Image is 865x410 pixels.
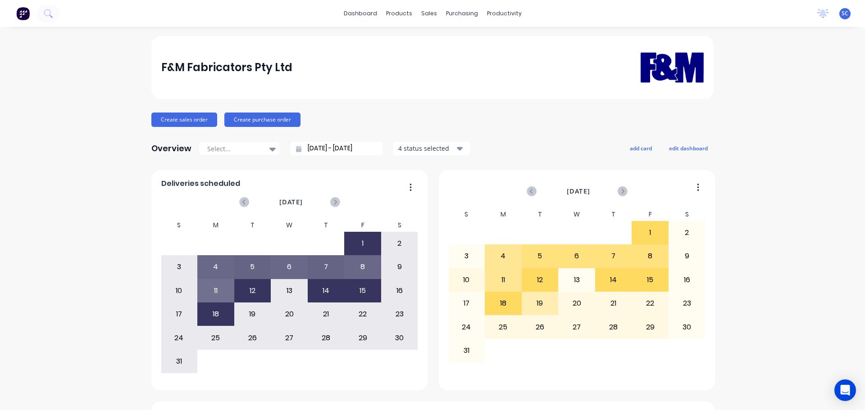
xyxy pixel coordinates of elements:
[393,142,470,155] button: 4 status selected
[308,303,344,325] div: 21
[198,279,234,302] div: 11
[308,279,344,302] div: 14
[345,232,381,255] div: 1
[161,178,240,189] span: Deliveries scheduled
[381,219,418,232] div: S
[151,113,217,127] button: Create sales order
[632,269,668,291] div: 15
[596,315,632,338] div: 28
[345,279,381,302] div: 15
[279,197,303,207] span: [DATE]
[449,315,485,338] div: 24
[161,279,197,302] div: 10
[382,303,418,325] div: 23
[485,269,521,291] div: 11
[198,326,234,349] div: 25
[161,303,197,325] div: 17
[842,9,848,18] span: SC
[382,232,418,255] div: 2
[559,269,595,291] div: 13
[161,256,197,278] div: 3
[596,245,632,267] div: 7
[834,379,856,401] div: Open Intercom Messenger
[559,292,595,315] div: 20
[271,303,307,325] div: 20
[345,256,381,278] div: 8
[151,140,191,158] div: Overview
[417,7,442,20] div: sales
[271,219,308,232] div: W
[485,292,521,315] div: 18
[161,326,197,349] div: 24
[235,256,271,278] div: 5
[271,256,307,278] div: 6
[522,269,558,291] div: 12
[345,303,381,325] div: 22
[522,315,558,338] div: 26
[596,269,632,291] div: 14
[198,303,234,325] div: 18
[522,292,558,315] div: 19
[308,219,345,232] div: T
[641,39,704,95] img: F&M Fabricators Pty Ltd
[663,142,714,154] button: edit dashboard
[669,245,705,267] div: 9
[345,326,381,349] div: 29
[382,326,418,349] div: 30
[344,219,381,232] div: F
[632,208,669,221] div: F
[483,7,526,20] div: productivity
[382,279,418,302] div: 16
[669,292,705,315] div: 23
[669,269,705,291] div: 16
[596,292,632,315] div: 21
[449,292,485,315] div: 17
[198,256,234,278] div: 4
[161,219,198,232] div: S
[559,245,595,267] div: 6
[235,279,271,302] div: 12
[161,350,197,373] div: 31
[235,303,271,325] div: 19
[339,7,382,20] a: dashboard
[308,326,344,349] div: 28
[235,326,271,349] div: 26
[271,326,307,349] div: 27
[382,7,417,20] div: products
[449,339,485,362] div: 31
[485,245,521,267] div: 4
[398,144,455,153] div: 4 status selected
[522,245,558,267] div: 5
[485,315,521,338] div: 25
[197,219,234,232] div: M
[234,219,271,232] div: T
[669,208,706,221] div: S
[16,7,30,20] img: Factory
[595,208,632,221] div: T
[632,245,668,267] div: 8
[558,208,595,221] div: W
[271,279,307,302] div: 13
[632,292,668,315] div: 22
[559,315,595,338] div: 27
[382,256,418,278] div: 9
[669,315,705,338] div: 30
[632,315,668,338] div: 29
[669,221,705,244] div: 2
[632,221,668,244] div: 1
[308,256,344,278] div: 7
[567,186,590,196] span: [DATE]
[485,208,522,221] div: M
[161,59,292,77] div: F&M Fabricators Pty Ltd
[442,7,483,20] div: purchasing
[224,113,300,127] button: Create purchase order
[522,208,559,221] div: T
[624,142,658,154] button: add card
[449,245,485,267] div: 3
[448,208,485,221] div: S
[449,269,485,291] div: 10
